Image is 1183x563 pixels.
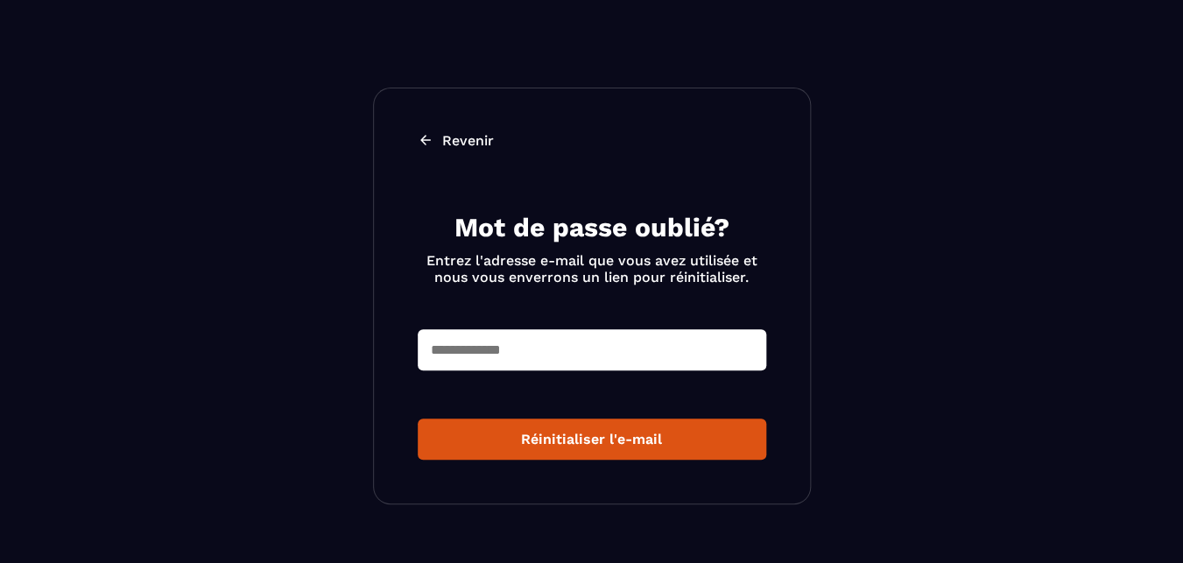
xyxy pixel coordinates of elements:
div: Réinitialiser l'e-mail [432,431,752,447]
h2: Mot de passe oublié? [418,210,766,245]
p: Entrez l'adresse e-mail que vous avez utilisée et nous vous enverrons un lien pour réinitialiser. [418,252,766,285]
a: Revenir [418,132,766,149]
button: Réinitialiser l'e-mail [418,419,766,460]
p: Revenir [442,132,494,149]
